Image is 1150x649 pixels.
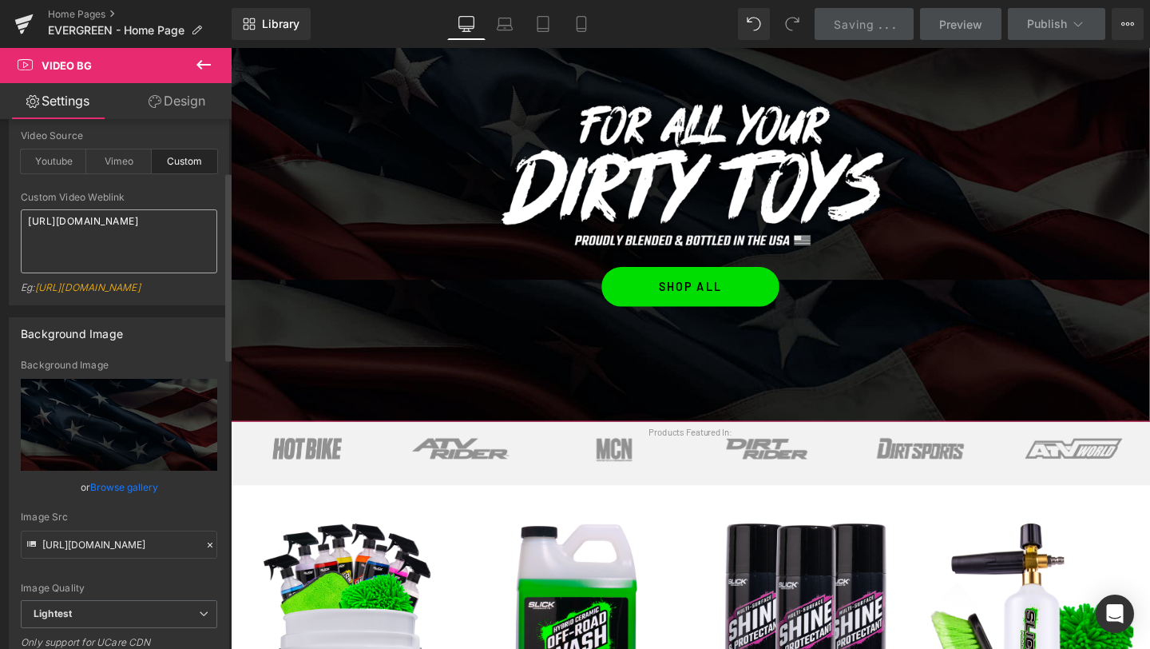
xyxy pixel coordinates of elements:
[119,83,235,119] a: Design
[21,479,217,496] div: or
[42,59,92,72] span: Video Bg
[738,8,770,40] button: Undo
[90,473,158,501] a: Browse gallery
[232,8,311,40] a: New Library
[939,16,982,33] span: Preview
[48,8,232,21] a: Home Pages
[21,130,217,141] div: Video Source
[920,8,1001,40] a: Preview
[21,360,217,371] div: Background Image
[776,8,808,40] button: Redo
[834,18,874,31] span: Saving
[21,192,217,203] div: Custom Video Weblink
[262,17,299,31] span: Library
[524,8,562,40] a: Tablet
[21,149,86,173] div: Youtube
[21,583,217,594] div: Image Quality
[21,281,217,305] div: Eg:
[86,149,152,173] div: Vimeo
[878,18,882,31] span: .
[21,318,123,340] div: Background Image
[1027,18,1067,30] span: Publish
[21,531,217,559] input: Link
[48,24,184,37] span: EVERGREEN - Home Page
[1096,595,1134,633] div: Open Intercom Messenger
[35,281,141,293] a: [URL][DOMAIN_NAME]
[450,231,517,273] span: SHOP ALL
[486,8,524,40] a: Laptop
[390,231,577,273] a: SHOP ALL
[21,512,217,523] div: Image Src
[34,607,72,619] b: Lightest
[1008,8,1105,40] button: Publish
[1112,8,1144,40] button: More
[152,149,217,173] div: Custom
[562,8,601,40] a: Mobile
[447,8,486,40] a: Desktop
